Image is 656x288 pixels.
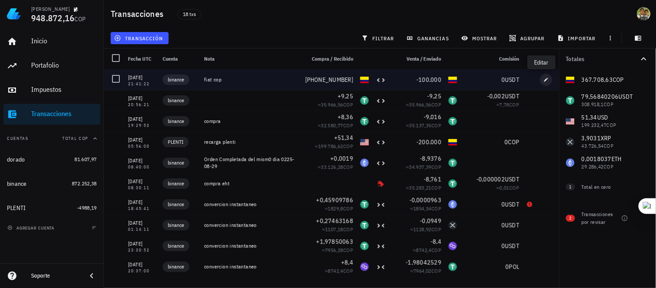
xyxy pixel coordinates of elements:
[343,164,353,170] span: COP
[403,32,454,44] button: ganancias
[128,103,156,107] div: 20:56:21
[128,136,156,144] div: [DATE]
[360,242,369,250] div: USDT-icon
[343,122,353,129] span: COP
[432,205,442,212] span: COP
[410,226,442,233] span: ≈
[424,175,442,183] span: -8,761
[448,179,457,188] div: USDT-icon
[305,76,354,84] span: [PHONE_NUMBER]
[168,75,184,84] span: binance
[559,35,596,42] span: importar
[343,247,353,253] span: COP
[360,221,369,230] div: USDT-icon
[505,138,508,146] span: 0
[509,184,519,191] span: COP
[325,205,353,212] span: ≈
[448,200,457,209] div: ETH-icon
[128,227,156,232] div: 01:14:11
[409,101,432,108] span: 35.966,56
[31,12,75,24] span: 948.872,16
[463,35,497,42] span: mostrar
[128,186,156,190] div: 08:30:11
[499,55,519,62] span: Comisión
[318,164,353,170] span: ≈
[427,92,442,100] span: -9,25
[322,226,353,233] span: ≈
[183,10,196,19] span: 18 txs
[390,49,445,69] div: Venta / Enviado
[582,183,632,191] div: Total en cero
[431,238,442,246] span: -8,4
[128,269,156,273] div: 20:37:00
[128,82,156,86] div: 21:41:22
[448,117,457,126] div: USDT-icon
[420,217,442,225] span: -0,0949
[487,92,506,100] span: -0,002
[168,200,184,209] span: binance
[168,221,184,230] span: binance
[3,80,100,100] a: Impuestos
[168,96,184,105] span: binance
[408,35,449,42] span: ganancias
[406,259,442,266] span: -1,98042529
[360,159,369,167] div: ETH-icon
[409,122,432,129] span: 35.137,35
[448,221,457,230] div: XRP-icon
[204,263,298,270] div: convercion instantaneo
[128,55,151,62] span: Fecha UTC
[316,217,353,225] span: +0,27463168
[328,268,343,274] span: 8742,4
[505,242,519,250] span: USDT
[204,76,298,83] div: fiat cop
[7,7,21,21] img: LedgiFi
[7,156,25,163] div: dorado
[360,262,369,271] div: POL-icon
[505,76,519,84] span: USDT
[3,149,100,170] a: dorado 81.607,97
[204,222,298,229] div: convercion instantaneo
[318,143,343,149] span: 199.786,62
[128,198,156,207] div: [DATE]
[204,243,298,249] div: convercion instantaneo
[570,184,572,191] span: 1
[128,248,156,252] div: 23:30:52
[448,262,457,271] div: USDT-icon
[75,15,86,23] span: COP
[461,49,523,69] div: Comisión
[321,164,343,170] span: 33.126,28
[328,205,343,212] span: 1829,8
[128,239,156,248] div: [DATE]
[128,156,156,165] div: [DATE]
[406,164,442,170] span: ≈
[360,200,369,209] div: USDT-icon
[201,49,301,69] div: Nota
[128,165,156,169] div: 08:40:00
[506,32,550,44] button: agrupar
[338,113,353,121] span: +8,36
[432,268,442,274] span: COP
[168,179,184,188] span: binance
[128,219,156,227] div: [DATE]
[448,75,457,84] div: COP-icon
[448,96,457,105] div: USDT-icon
[343,101,353,108] span: COP
[312,55,353,62] span: Compra / Recibido
[3,197,100,218] a: PLENTI -4988,19
[413,247,442,253] span: ≈
[62,136,88,141] span: Total COP
[432,247,442,253] span: COP
[31,37,97,45] div: Inicio
[508,138,519,146] span: COP
[360,117,369,126] div: USDT-icon
[502,201,505,208] span: 0
[168,242,184,250] span: binance
[316,196,353,204] span: +0,45909786
[413,205,432,212] span: 1854,34
[413,268,432,274] span: 7964,02
[416,76,442,84] span: -100.000
[458,32,502,44] button: mostrar
[477,175,505,183] span: -0,000002
[448,242,457,250] div: POL-icon
[432,226,442,233] span: COP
